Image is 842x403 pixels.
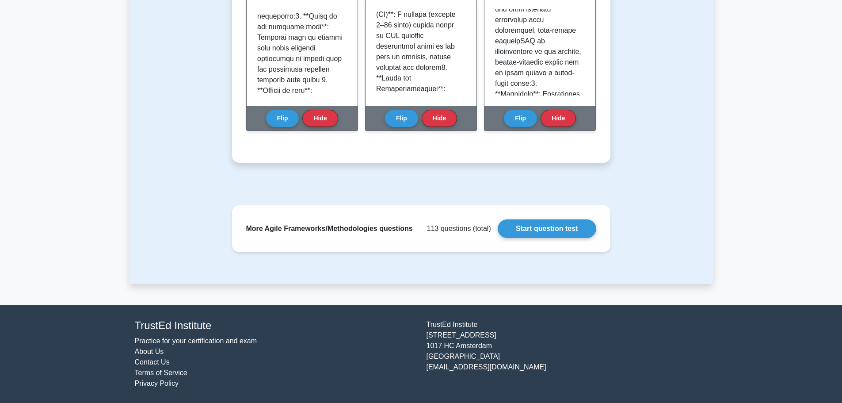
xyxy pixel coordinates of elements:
[266,110,299,127] button: Flip
[498,219,596,238] a: Start question test
[135,319,416,332] h4: TrustEd Institute
[422,110,457,127] button: Hide
[135,380,179,387] a: Privacy Policy
[302,110,338,127] button: Hide
[135,358,170,366] a: Contact Us
[541,110,576,127] button: Hide
[421,319,713,389] div: TrustEd Institute [STREET_ADDRESS] 1017 HC Amsterdam [GEOGRAPHIC_DATA] [EMAIL_ADDRESS][DOMAIN_NAME]
[385,110,418,127] button: Flip
[135,337,257,345] a: Practice for your certification and exam
[135,348,164,355] a: About Us
[135,369,187,376] a: Terms of Service
[504,110,537,127] button: Flip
